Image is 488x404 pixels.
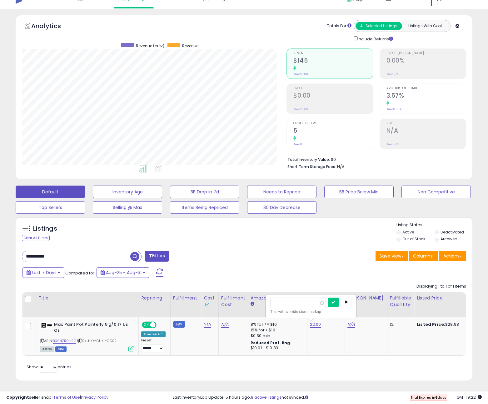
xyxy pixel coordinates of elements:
[251,301,254,307] small: Amazon Fees.
[270,309,351,315] div: This will override store markup
[182,43,198,49] span: Revenue
[310,321,321,328] a: 22.00
[417,321,445,327] b: Listed Price:
[6,395,108,401] div: seller snap | |
[347,295,385,308] div: [PERSON_NAME]
[22,235,50,241] div: Clear All Filters
[417,322,469,327] div: $28.98
[142,322,150,328] span: ON
[402,22,448,30] button: Listings With Cost
[251,327,302,333] div: 15% for > $10
[376,251,408,261] button: Save View
[173,395,482,401] div: Last InventoryLab Update: 5 hours ago, not synced.
[141,331,166,337] div: Amazon AI *
[33,224,57,233] h5: Listings
[170,201,239,214] button: Items Being Repriced
[204,302,210,308] img: InventoryLab Logo
[456,394,482,400] span: 2025-09-8 19:22 GMT
[386,57,466,65] h2: 0.00%
[221,295,245,308] div: Fulfillment Cost
[141,338,166,352] div: Preset:
[293,127,373,136] h2: 5
[32,269,57,276] span: Last 7 Days
[22,267,64,278] button: Last 7 Days
[293,87,373,90] span: Profit
[402,236,425,242] label: Out of Stock
[16,201,85,214] button: Top Sellers
[386,72,399,76] small: Prev: N/A
[145,251,169,262] button: Filters
[293,72,308,76] small: Prev: $0.00
[401,186,471,198] button: Non Competitive
[411,395,446,400] span: Trial Expires in days
[251,345,302,351] div: $10.01 - $10.83
[54,322,130,335] b: Mac Paint Pot Painterly 5 g/0.17 Us Oz
[293,57,373,65] h2: $145
[53,338,76,344] a: B004ZR9H2G
[293,107,308,111] small: Prev: $0.00
[55,346,67,352] span: FBM
[386,142,399,146] small: Prev: N/A
[439,251,466,261] button: Actions
[247,186,316,198] button: Needs to Reprice
[40,346,54,352] span: All listings currently available for purchase on Amazon
[441,236,457,242] label: Archived
[416,284,466,289] div: Displaying 1 to 1 of 1 items
[40,322,52,329] img: 31HoaN4eytL._SL40_.jpg
[287,155,461,163] li: $0
[287,157,330,162] b: Total Inventory Value:
[204,321,211,328] a: N/A
[93,186,162,198] button: Inventory Age
[347,321,355,328] a: N/A
[356,22,402,30] button: All Selected Listings
[417,295,471,301] div: Listed Price
[53,394,80,400] a: Terms of Use
[136,43,164,49] span: Revenue (prev)
[156,322,166,328] span: OFF
[251,333,302,339] div: $0.30 min
[293,142,302,146] small: Prev: 0
[204,301,216,308] div: Some or all of the values in this column are provided from Inventory Lab.
[293,92,373,100] h2: $0.00
[386,87,466,90] span: Avg. Buybox Share
[16,186,85,198] button: Default
[386,92,466,100] h2: 3.67%
[106,269,142,276] span: Aug-25 - Aug-31
[251,340,291,345] b: Reduced Prof. Rng.
[27,364,72,370] span: Show: entries
[324,186,394,198] button: BB Price Below Min
[337,164,345,170] span: N/A
[327,23,351,29] div: Totals For
[204,295,216,308] div: Cost
[93,201,162,214] button: Selling @ Max
[97,267,149,278] button: Aug-25 - Aug-31
[251,295,305,301] div: Amazon Fees
[347,301,385,308] div: Some or all of the values in this column are provided from Inventory Lab.
[170,186,239,198] button: BB Drop in 7d
[173,295,198,301] div: Fulfillment
[293,52,373,55] span: Revenue
[413,253,433,259] span: Columns
[349,35,401,42] div: Include Returns
[441,229,464,235] label: Deactivated
[386,52,466,55] span: Profit [PERSON_NAME]
[173,321,185,328] small: FBM
[81,394,108,400] a: Privacy Policy
[435,395,437,400] b: 6
[31,22,73,32] h5: Analytics
[386,107,401,111] small: Prev: 0.00%
[390,295,411,308] div: Fulfillable Quantity
[6,394,29,400] strong: Copyright
[390,322,409,327] div: 12
[65,270,94,276] span: Compared to:
[402,229,414,235] label: Active
[221,321,229,328] a: N/A
[396,222,472,228] p: Listing States:
[38,295,136,301] div: Title
[251,394,281,400] a: 8 active listings
[247,201,316,214] button: 30 Day Decrease
[40,322,134,351] div: ASIN:
[409,251,438,261] button: Columns
[293,122,373,125] span: Ordered Items
[386,122,466,125] span: ROI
